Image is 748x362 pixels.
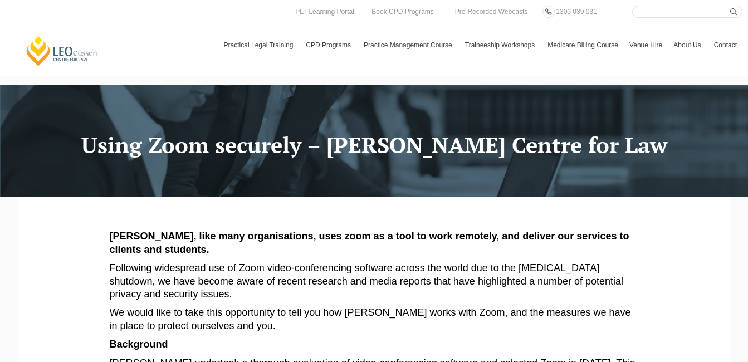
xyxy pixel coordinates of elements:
[624,29,668,61] a: Venue Hire
[459,29,542,61] a: Traineeship Workshops
[26,133,722,157] h1: Using Zoom securely – [PERSON_NAME] Centre for Law
[110,306,639,332] p: We would like to take this opportunity to tell you how [PERSON_NAME] works with Zoom, and the mea...
[542,29,624,61] a: Medicare Billing Course
[358,29,459,61] a: Practice Management Course
[110,231,629,255] strong: [PERSON_NAME], like many organisations, uses zoom as a tool to work remotely, and deliver our ser...
[110,339,168,350] strong: Background
[668,29,708,61] a: About Us
[452,6,531,18] a: Pre-Recorded Webcasts
[292,6,357,18] a: PLT Learning Portal
[369,6,436,18] a: Book CPD Programs
[218,29,301,61] a: Practical Legal Training
[553,6,599,18] a: 1300 039 031
[708,29,742,61] a: Contact
[300,29,358,61] a: CPD Programs
[110,262,639,301] p: Following widespread use of Zoom video-conferencing software across the world due to the [MEDICAL...
[25,35,99,67] a: [PERSON_NAME] Centre for Law
[556,8,597,16] span: 1300 039 031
